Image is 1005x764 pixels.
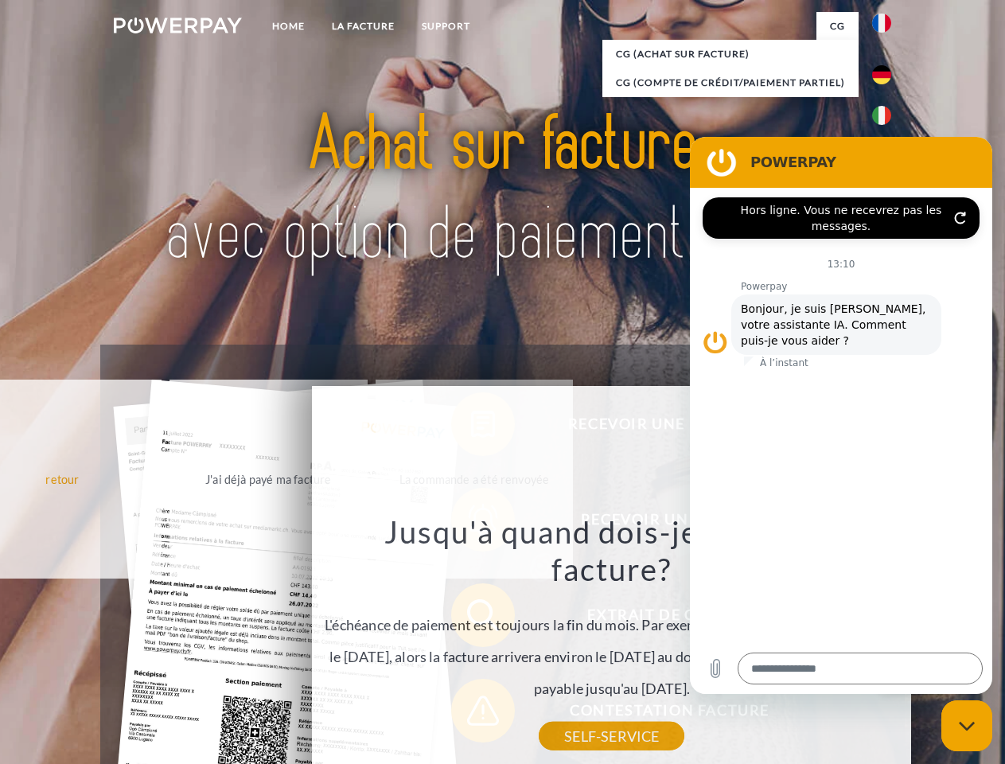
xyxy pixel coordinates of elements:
img: title-powerpay_fr.svg [152,76,853,305]
img: fr [872,14,891,33]
iframe: Fenêtre de messagerie [690,137,992,694]
img: logo-powerpay-white.svg [114,18,242,33]
a: CG (Compte de crédit/paiement partiel) [602,68,859,97]
div: L'échéance de paiement est toujours la fin du mois. Par exemple, si la commande a été passée le [... [321,513,902,736]
img: de [872,65,891,84]
div: J'ai déjà payé ma facture [179,468,358,489]
h3: Jusqu'à quand dois-je payer ma facture? [321,513,902,589]
img: it [872,106,891,125]
a: Support [408,12,484,41]
a: CG [816,12,859,41]
a: CG (achat sur facture) [602,40,859,68]
a: Home [259,12,318,41]
a: LA FACTURE [318,12,408,41]
iframe: Bouton de lancement de la fenêtre de messagerie, conversation en cours [941,700,992,751]
a: SELF-SERVICE [539,722,684,750]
